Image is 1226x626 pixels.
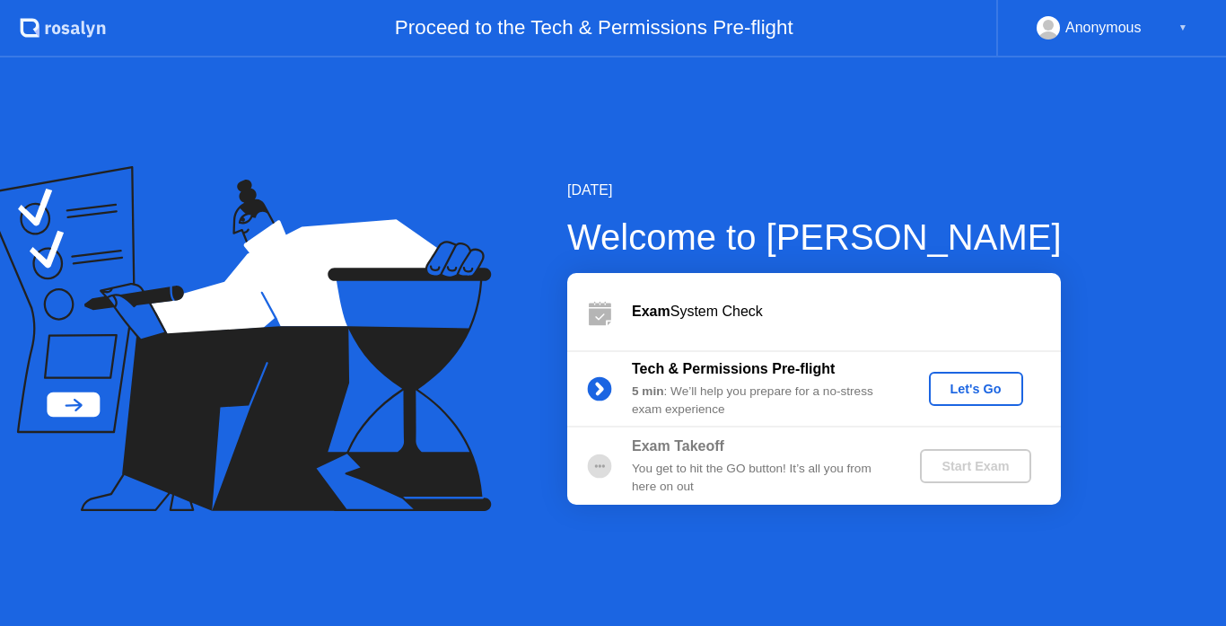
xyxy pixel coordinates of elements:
[632,384,664,398] b: 5 min
[567,180,1062,201] div: [DATE]
[1065,16,1142,40] div: Anonymous
[632,383,890,419] div: : We’ll help you prepare for a no-stress exam experience
[567,210,1062,264] div: Welcome to [PERSON_NAME]
[929,372,1023,406] button: Let's Go
[632,438,724,454] b: Exam Takeoff
[936,382,1016,396] div: Let's Go
[927,459,1023,473] div: Start Exam
[920,449,1030,483] button: Start Exam
[632,460,890,497] div: You get to hit the GO button! It’s all you from here on out
[632,361,835,376] b: Tech & Permissions Pre-flight
[1178,16,1187,40] div: ▼
[632,301,1061,322] div: System Check
[632,304,670,319] b: Exam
